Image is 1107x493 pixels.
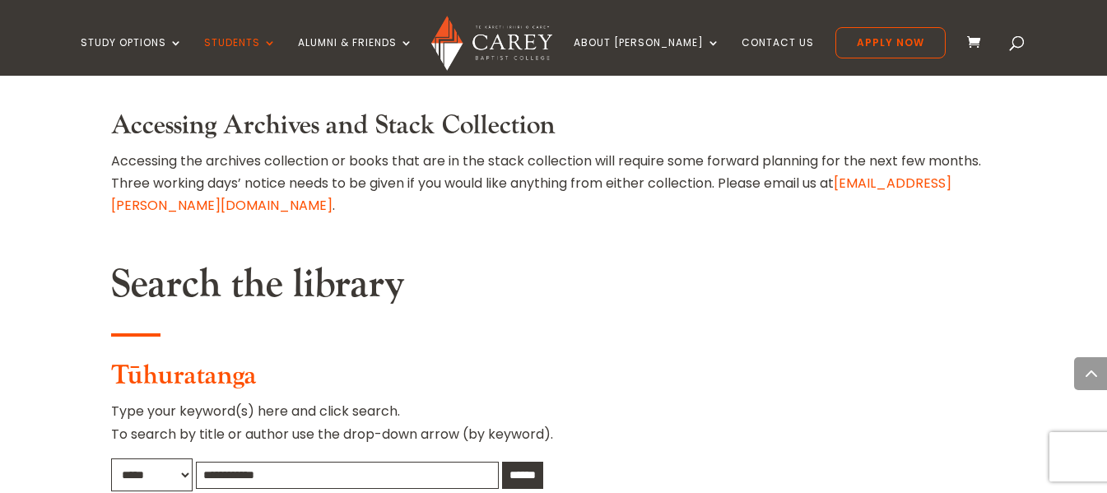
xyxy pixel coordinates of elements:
[81,37,183,76] a: Study Options
[574,37,720,76] a: About [PERSON_NAME]
[742,37,814,76] a: Contact Us
[111,110,997,150] h3: Accessing Archives and Stack Collection
[204,37,277,76] a: Students
[111,360,997,400] h3: Tūhuratanga
[111,261,997,317] h2: Search the library
[111,150,997,217] p: Accessing the archives collection or books that are in the stack collection will require some for...
[835,27,946,58] a: Apply Now
[431,16,552,71] img: Carey Baptist College
[111,400,997,458] p: Type your keyword(s) here and click search. To search by title or author use the drop-down arrow ...
[298,37,413,76] a: Alumni & Friends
